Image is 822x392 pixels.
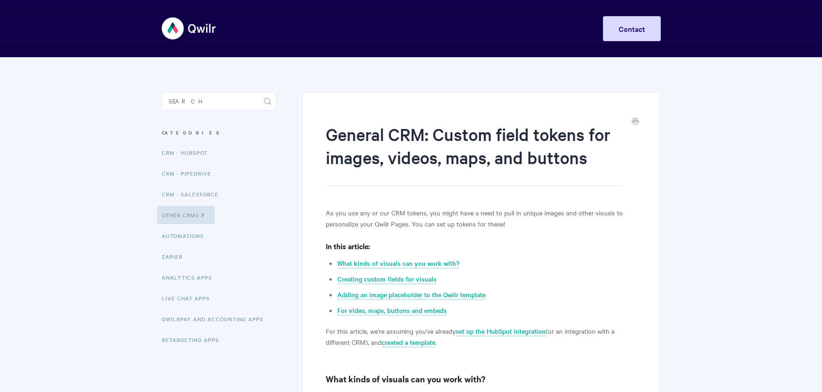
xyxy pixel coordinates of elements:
a: Automations [162,227,211,245]
h1: General CRM: Custom field tokens for images, videos, maps, and buttons [326,122,623,186]
p: As you use any or our CRM tokens, you might have a need to pull in unique images and other visual... [326,207,637,229]
img: Qwilr Help Center [162,11,217,46]
a: Zapier [162,247,189,266]
input: Search [162,92,277,110]
a: QwilrPay and Accounting Apps [162,310,270,328]
a: Analytics Apps [162,268,219,287]
a: For video, maps, buttons and embeds [337,306,447,316]
a: Other CRMs [157,206,215,224]
p: For this article, we're assuming you've already (or an integration with a different CRM), and . [326,325,637,348]
a: set up the HubSpot integration [456,326,546,337]
a: CRM - Pipedrive [162,164,218,183]
a: Live Chat Apps [162,289,217,307]
a: What kinds of visuals can you work with? [337,258,459,269]
a: Retargeting Apps [162,331,226,349]
a: Adding an image placeholder to the Qwilr template [337,290,486,300]
a: CRM - Salesforce [162,185,225,203]
a: created a template [382,337,435,348]
a: Creating custom fields for visuals [337,274,437,284]
h3: Categories [162,124,277,141]
h3: What kinds of visuals can you work with? [326,373,637,386]
a: Contact [603,16,661,41]
a: CRM - HubSpot [162,143,214,162]
strong: In this article: [326,241,370,251]
a: Print this Article [632,117,639,127]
